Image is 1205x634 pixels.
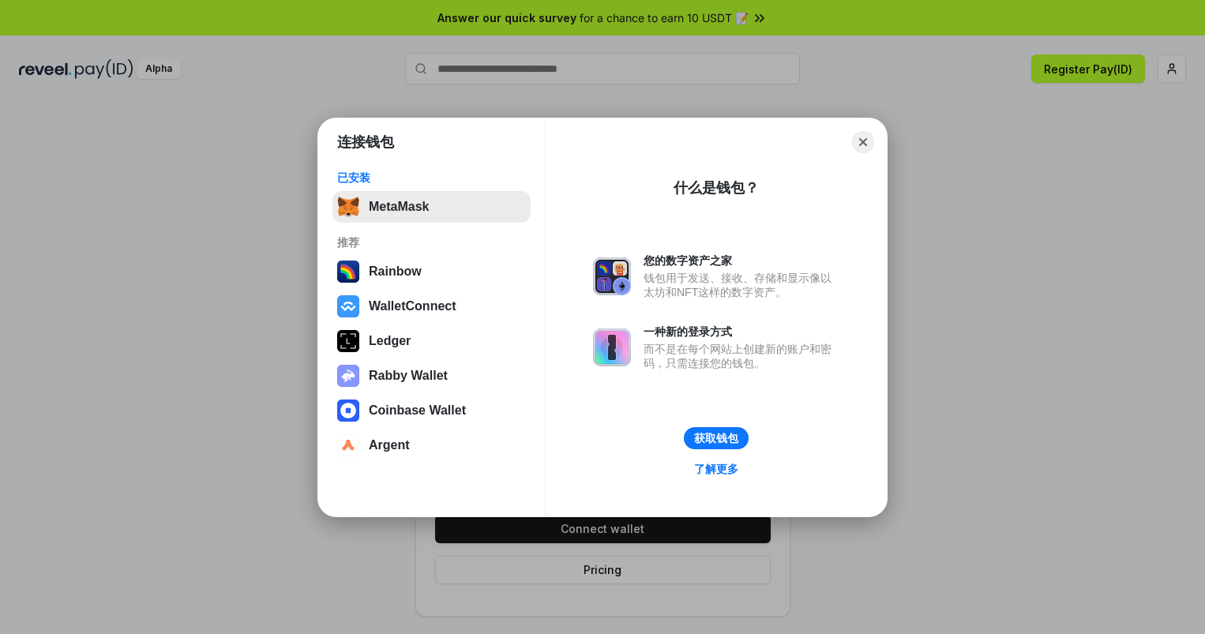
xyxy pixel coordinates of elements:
div: 钱包用于发送、接收、存储和显示像以太坊和NFT这样的数字资产。 [644,271,839,299]
div: Rainbow [369,264,422,279]
img: svg+xml,%3Csvg%20xmlns%3D%22http%3A%2F%2Fwww.w3.org%2F2000%2Fsvg%22%20fill%3D%22none%22%20viewBox... [337,365,359,387]
img: svg+xml,%3Csvg%20fill%3D%22none%22%20height%3D%2233%22%20viewBox%3D%220%200%2035%2033%22%20width%... [337,196,359,218]
img: svg+xml,%3Csvg%20width%3D%2228%22%20height%3D%2228%22%20viewBox%3D%220%200%2028%2028%22%20fill%3D... [337,400,359,422]
button: WalletConnect [332,291,531,322]
div: Ledger [369,334,411,348]
div: 推荐 [337,235,526,249]
div: 而不是在每个网站上创建新的账户和密码，只需连接您的钱包。 [644,342,839,370]
div: Coinbase Wallet [369,403,466,418]
div: 了解更多 [694,462,738,476]
button: Rabby Wallet [332,360,531,392]
img: svg+xml,%3Csvg%20width%3D%2228%22%20height%3D%2228%22%20viewBox%3D%220%200%2028%2028%22%20fill%3D... [337,295,359,317]
img: svg+xml,%3Csvg%20xmlns%3D%22http%3A%2F%2Fwww.w3.org%2F2000%2Fsvg%22%20fill%3D%22none%22%20viewBox... [593,257,631,295]
div: MetaMask [369,200,429,214]
div: Rabby Wallet [369,369,448,383]
button: Ledger [332,325,531,357]
a: 了解更多 [685,459,748,479]
div: 一种新的登录方式 [644,325,839,339]
img: svg+xml,%3Csvg%20xmlns%3D%22http%3A%2F%2Fwww.w3.org%2F2000%2Fsvg%22%20fill%3D%22none%22%20viewBox... [593,328,631,366]
button: 获取钱包 [684,427,749,449]
button: Close [852,131,874,153]
div: 已安装 [337,171,526,185]
div: Argent [369,438,410,452]
div: 您的数字资产之家 [644,253,839,268]
img: svg+xml,%3Csvg%20width%3D%22120%22%20height%3D%22120%22%20viewBox%3D%220%200%20120%20120%22%20fil... [337,261,359,283]
button: Coinbase Wallet [332,395,531,426]
button: Argent [332,430,531,461]
img: svg+xml,%3Csvg%20xmlns%3D%22http%3A%2F%2Fwww.w3.org%2F2000%2Fsvg%22%20width%3D%2228%22%20height%3... [337,330,359,352]
div: WalletConnect [369,299,456,313]
div: 获取钱包 [694,431,738,445]
button: MetaMask [332,191,531,223]
button: Rainbow [332,256,531,287]
div: 什么是钱包？ [674,178,759,197]
img: svg+xml,%3Csvg%20width%3D%2228%22%20height%3D%2228%22%20viewBox%3D%220%200%2028%2028%22%20fill%3D... [337,434,359,456]
h1: 连接钱包 [337,133,394,152]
